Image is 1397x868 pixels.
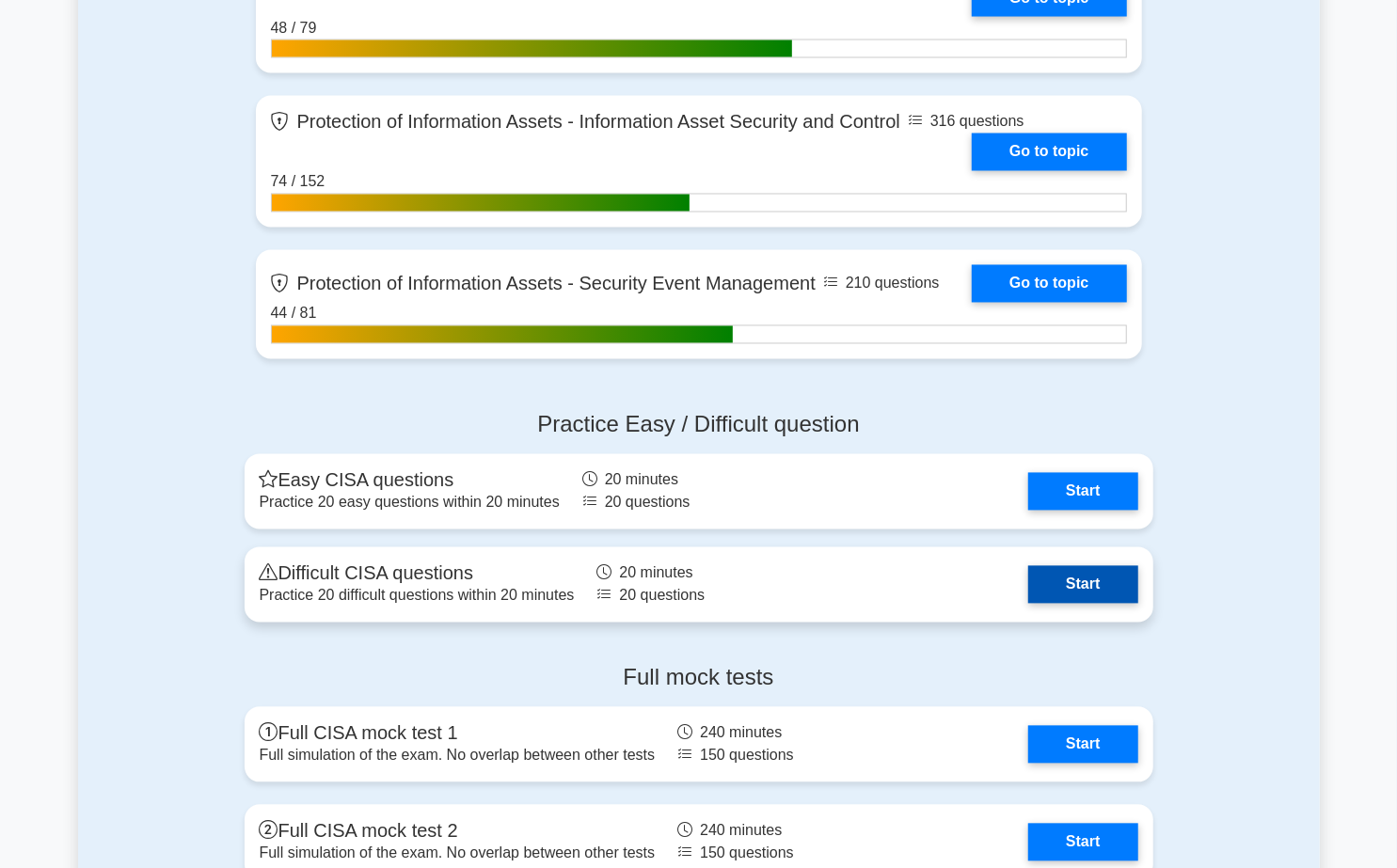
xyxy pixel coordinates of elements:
[1028,566,1137,604] a: Start
[1028,726,1137,764] a: Start
[245,412,1153,439] h4: Practice Easy / Difficult question
[1028,824,1137,861] a: Start
[972,134,1126,171] a: Go to topic
[245,665,1153,692] h4: Full mock tests
[1028,473,1137,511] a: Start
[972,265,1126,303] a: Go to topic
